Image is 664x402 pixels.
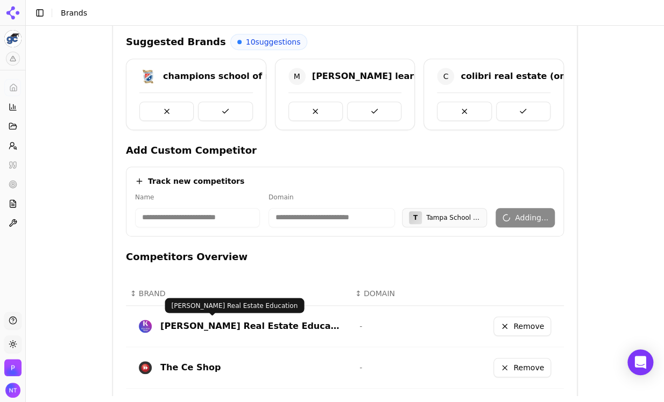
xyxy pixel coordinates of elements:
div: Open Intercom Messenger [627,349,653,375]
label: Name [135,193,260,202]
h4: Track new competitors [148,176,244,186]
th: DOMAIN [351,282,446,306]
span: - [359,363,362,372]
img: champions school of real estate [139,68,157,85]
button: Current brand: Gold Coast Schools [4,30,22,47]
span: BRAND [139,288,166,299]
h4: Add Custom Competitor [126,143,564,158]
span: C [437,68,454,85]
div: ↕BRAND [130,288,347,299]
div: [PERSON_NAME] learning [312,70,435,83]
img: the ce shop [139,361,152,374]
span: DOMAIN [364,288,395,299]
div: ↕DOMAIN [355,288,441,299]
h4: Competitors Overview [126,249,564,264]
span: Brands [61,9,87,17]
img: kaplan real estate education [139,320,152,333]
div: The Ce Shop [160,361,221,374]
button: Open organization switcher [4,359,22,376]
div: [PERSON_NAME] Real Estate Education [160,320,342,333]
div: champions school of real estate [163,70,318,83]
div: colibri real estate (oncourse learning) [461,70,645,83]
button: Remove [493,358,551,377]
img: Nate Tower [5,383,20,398]
span: M [288,68,306,85]
img: Gold Coast Schools [4,30,22,47]
img: Perrill [4,359,22,376]
p: [PERSON_NAME] Real Estate Education [171,301,298,310]
th: BRAND [126,282,351,306]
span: 10 suggestions [246,37,301,47]
h4: Suggested Brands [126,34,226,49]
button: Remove [493,317,551,336]
nav: breadcrumb [61,8,634,18]
span: - [359,322,362,331]
span: T [413,213,418,222]
label: Domain [269,193,395,202]
div: Tampa School of Real Estate [426,213,480,222]
button: Open user button [5,383,20,398]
